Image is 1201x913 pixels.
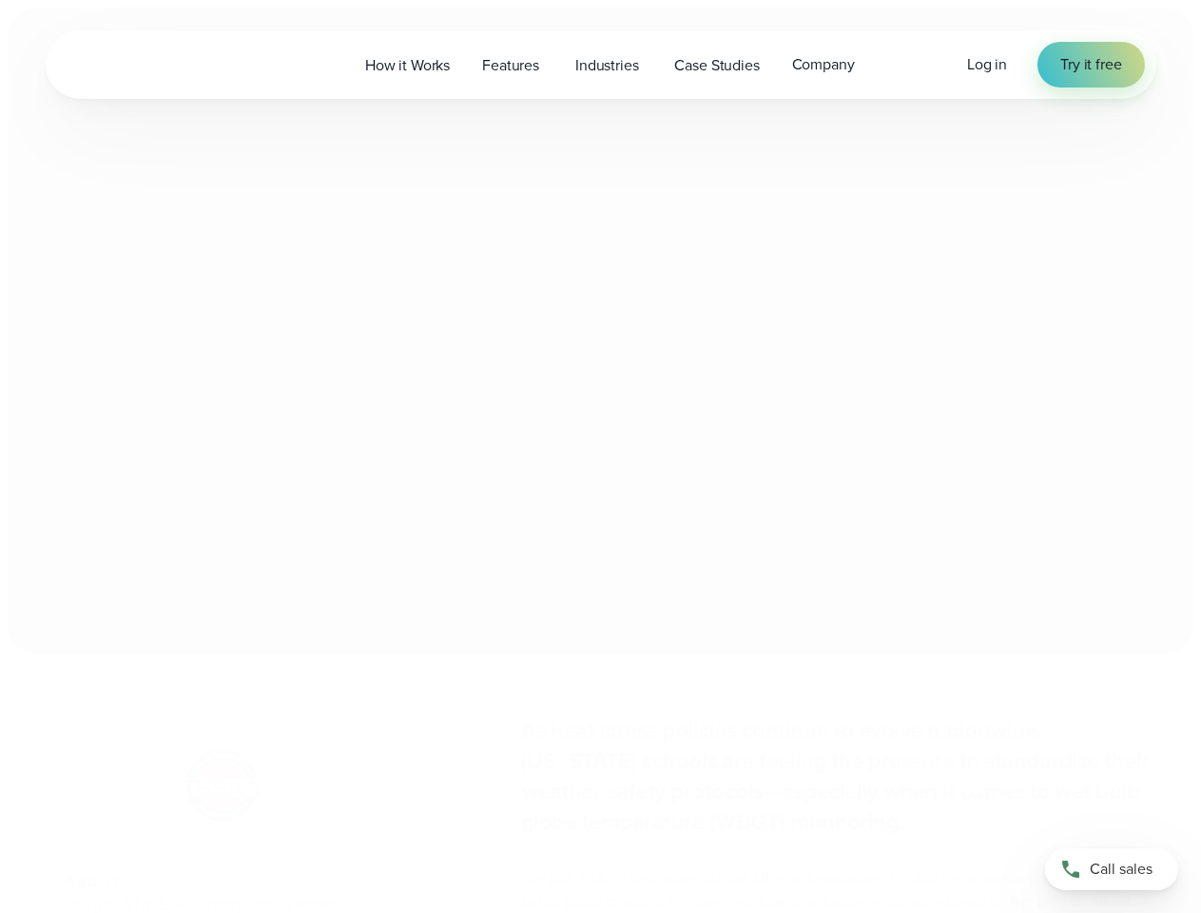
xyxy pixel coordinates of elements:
[349,46,466,85] a: How it Works
[967,53,1007,76] a: Log in
[674,54,759,77] span: Case Studies
[967,53,1007,75] span: Log in
[1060,53,1121,76] span: Try it free
[658,46,775,85] a: Case Studies
[365,54,450,77] span: How it Works
[1037,42,1144,87] a: Try it free
[482,54,539,77] span: Features
[1090,858,1153,881] span: Call sales
[792,53,855,76] span: Company
[1045,848,1178,890] a: Call sales
[575,54,638,77] span: Industries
